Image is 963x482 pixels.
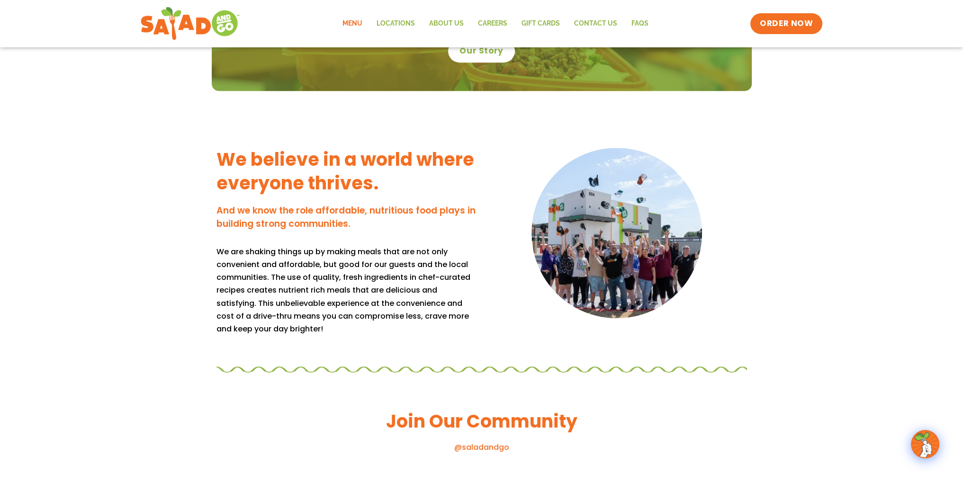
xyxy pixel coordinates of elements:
div: Page 2 [216,245,477,335]
a: Contact Us [567,13,624,35]
a: ORDER NOW [750,13,822,34]
img: new-SAG-logo-768×292 [140,5,240,43]
p: We are shaking things up by making meals that are not only convenient and affordable, but good fo... [216,245,477,335]
a: About Us [422,13,470,35]
a: Menu [335,13,369,35]
a: FAQs [624,13,655,35]
span: Our Story [459,45,503,57]
a: GIFT CARDS [514,13,567,35]
h3: We believe in a world where everyone thrives. [216,148,477,195]
h4: And we know the role affordable, nutritious food plays in building strong communities. [216,204,477,231]
img: DSC02078 copy [531,148,702,318]
a: Careers [470,13,514,35]
h3: Join Our Community [216,410,747,433]
a: Locations [369,13,422,35]
nav: Menu [335,13,655,35]
span: ORDER NOW [760,18,813,29]
a: Our Story [448,40,514,62]
a: @saladandgo [454,442,509,453]
img: wpChatIcon [912,431,938,457]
